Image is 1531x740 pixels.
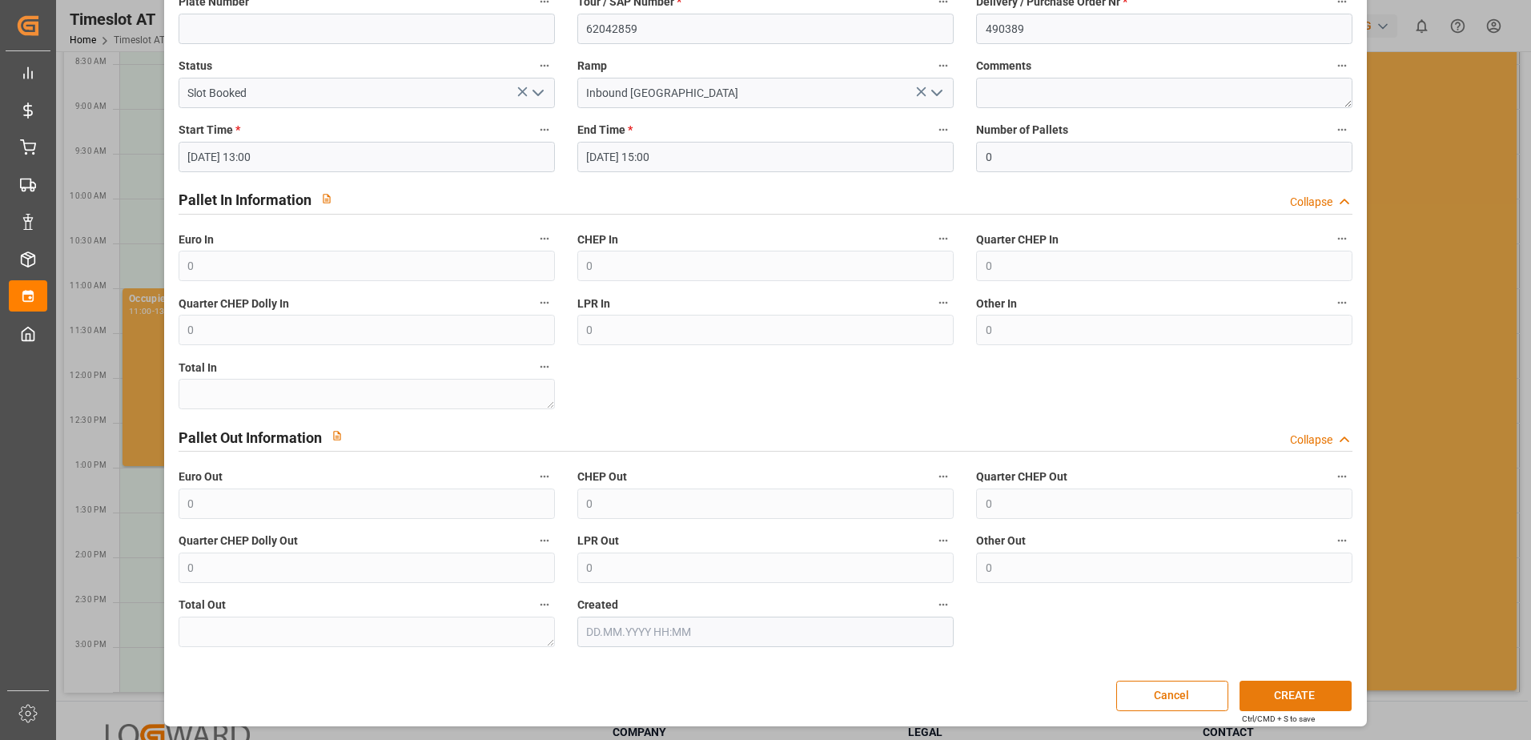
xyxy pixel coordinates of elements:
[524,81,549,106] button: open menu
[577,142,954,172] input: DD.MM.YYYY HH:MM
[179,360,217,376] span: Total In
[1240,681,1352,711] button: CREATE
[1332,119,1352,140] button: Number of Pallets
[179,231,214,248] span: Euro In
[933,292,954,313] button: LPR In
[1332,530,1352,551] button: Other Out
[1242,713,1315,725] div: Ctrl/CMD + S to save
[534,55,555,76] button: Status
[179,142,555,172] input: DD.MM.YYYY HH:MM
[577,122,633,139] span: End Time
[1332,292,1352,313] button: Other In
[577,533,619,549] span: LPR Out
[577,617,954,647] input: DD.MM.YYYY HH:MM
[976,58,1031,74] span: Comments
[1290,432,1332,448] div: Collapse
[577,296,610,312] span: LPR In
[933,594,954,615] button: Created
[322,420,352,451] button: View description
[577,469,627,485] span: CHEP Out
[1116,681,1228,711] button: Cancel
[179,189,311,211] h2: Pallet In Information
[179,427,322,448] h2: Pallet Out Information
[933,530,954,551] button: LPR Out
[534,228,555,249] button: Euro In
[577,597,618,613] span: Created
[577,78,954,108] input: Type to search/select
[976,231,1059,248] span: Quarter CHEP In
[924,81,948,106] button: open menu
[534,594,555,615] button: Total Out
[179,533,298,549] span: Quarter CHEP Dolly Out
[976,296,1017,312] span: Other In
[577,231,618,248] span: CHEP In
[976,469,1067,485] span: Quarter CHEP Out
[179,78,555,108] input: Type to search/select
[534,119,555,140] button: Start Time *
[976,122,1068,139] span: Number of Pallets
[534,466,555,487] button: Euro Out
[179,122,240,139] span: Start Time
[534,356,555,377] button: Total In
[1290,194,1332,211] div: Collapse
[1332,228,1352,249] button: Quarter CHEP In
[179,296,289,312] span: Quarter CHEP Dolly In
[179,58,212,74] span: Status
[1332,55,1352,76] button: Comments
[933,119,954,140] button: End Time *
[179,469,223,485] span: Euro Out
[933,228,954,249] button: CHEP In
[534,292,555,313] button: Quarter CHEP Dolly In
[179,597,226,613] span: Total Out
[933,466,954,487] button: CHEP Out
[933,55,954,76] button: Ramp
[976,533,1026,549] span: Other Out
[577,58,607,74] span: Ramp
[1332,466,1352,487] button: Quarter CHEP Out
[534,530,555,551] button: Quarter CHEP Dolly Out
